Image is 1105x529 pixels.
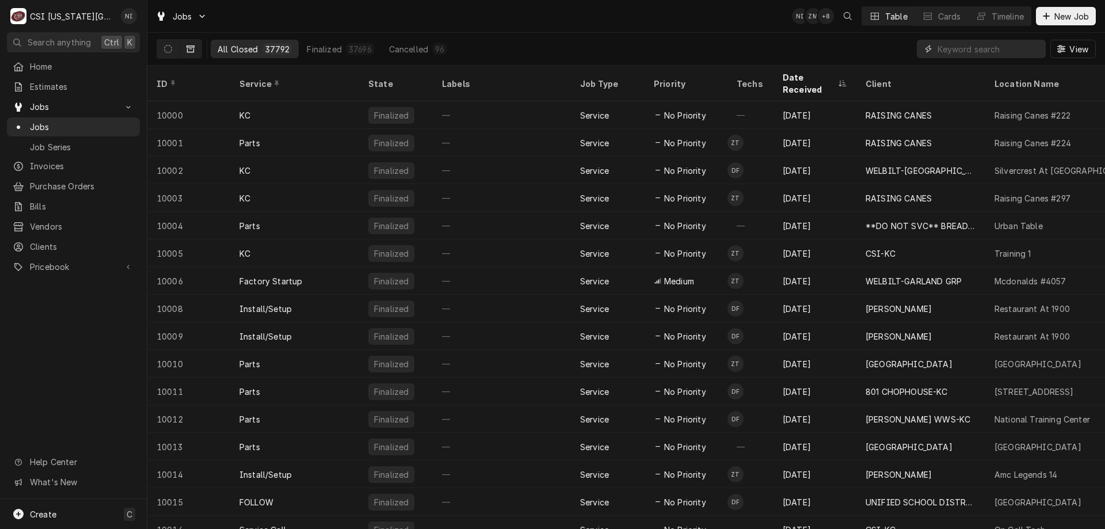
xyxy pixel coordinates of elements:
[373,358,410,370] div: Finalized
[992,10,1024,22] div: Timeline
[433,488,571,516] div: —
[727,383,744,399] div: David Fannin's Avatar
[727,300,744,317] div: David Fannin's Avatar
[727,245,744,261] div: Z TECH TRAINING's Avatar
[995,441,1081,453] div: [GEOGRAPHIC_DATA]
[580,165,609,177] div: Service
[433,461,571,488] div: —
[147,295,230,322] div: 10008
[373,496,410,508] div: Finalized
[727,101,773,129] div: —
[373,192,410,204] div: Finalized
[30,476,133,488] span: What's New
[239,109,250,121] div: KC
[7,157,140,176] a: Invoices
[866,303,932,315] div: [PERSON_NAME]
[995,386,1074,398] div: [STREET_ADDRESS]
[433,129,571,157] div: —
[7,138,140,157] a: Job Series
[866,386,948,398] div: 801 CHOPHOUSE-KC
[938,40,1040,58] input: Keyword search
[30,241,134,253] span: Clients
[839,7,857,25] button: Open search
[737,78,764,90] div: Techs
[10,8,26,24] div: CSI Kansas City's Avatar
[147,461,230,488] div: 10014
[580,109,609,121] div: Service
[239,275,302,287] div: Factory Startup
[151,7,212,26] a: Go to Jobs
[7,237,140,256] a: Clients
[147,350,230,378] div: 10010
[373,137,410,149] div: Finalized
[30,160,134,172] span: Invoices
[664,413,706,425] span: No Priority
[773,322,856,350] div: [DATE]
[773,212,856,239] div: [DATE]
[580,386,609,398] div: Service
[307,43,341,55] div: Finalized
[147,212,230,239] div: 10004
[783,71,836,96] div: Date Received
[1052,10,1091,22] span: New Job
[580,275,609,287] div: Service
[773,405,856,433] div: [DATE]
[773,239,856,267] div: [DATE]
[866,413,970,425] div: [PERSON_NAME] WWS-KC
[818,8,834,24] div: + 8
[580,220,609,232] div: Service
[147,405,230,433] div: 10012
[7,32,140,52] button: Search anythingCtrlK
[792,8,808,24] div: Nate Ingram's Avatar
[664,220,706,232] span: No Priority
[30,261,117,273] span: Pricebook
[773,488,856,516] div: [DATE]
[727,466,744,482] div: Z TECH TRAINING's Avatar
[7,217,140,236] a: Vendors
[30,101,117,113] span: Jobs
[995,358,1081,370] div: [GEOGRAPHIC_DATA]
[866,248,896,260] div: CSI-KC
[664,330,706,342] span: No Priority
[727,135,744,151] div: Z TECH TRAINING's Avatar
[433,212,571,239] div: —
[792,8,808,24] div: NI
[727,245,744,261] div: ZT
[30,220,134,233] span: Vendors
[995,330,1070,342] div: Restaurant At 1900
[433,350,571,378] div: —
[727,300,744,317] div: DF
[727,383,744,399] div: DF
[442,78,562,90] div: Labels
[147,129,230,157] div: 10001
[239,386,260,398] div: Parts
[805,8,821,24] div: ZM
[580,78,635,90] div: Job Type
[773,461,856,488] div: [DATE]
[433,184,571,212] div: —
[239,330,292,342] div: Install/Setup
[664,386,706,398] span: No Priority
[10,8,26,24] div: C
[173,10,192,22] span: Jobs
[30,456,133,468] span: Help Center
[866,275,962,287] div: WELBILT-GARLAND GRP
[30,121,134,133] span: Jobs
[727,273,744,289] div: Z TECH TRAINING's Avatar
[866,358,952,370] div: [GEOGRAPHIC_DATA]
[995,220,1043,232] div: Urban Table
[147,433,230,461] div: 10013
[773,184,856,212] div: [DATE]
[7,177,140,196] a: Purchase Orders
[727,411,744,427] div: DF
[664,469,706,481] span: No Priority
[773,433,856,461] div: [DATE]
[580,248,609,260] div: Service
[433,157,571,184] div: —
[727,433,773,461] div: —
[121,8,137,24] div: Nate Ingram's Avatar
[727,411,744,427] div: David Fannin's Avatar
[995,496,1081,508] div: [GEOGRAPHIC_DATA]
[866,441,952,453] div: [GEOGRAPHIC_DATA]
[373,330,410,342] div: Finalized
